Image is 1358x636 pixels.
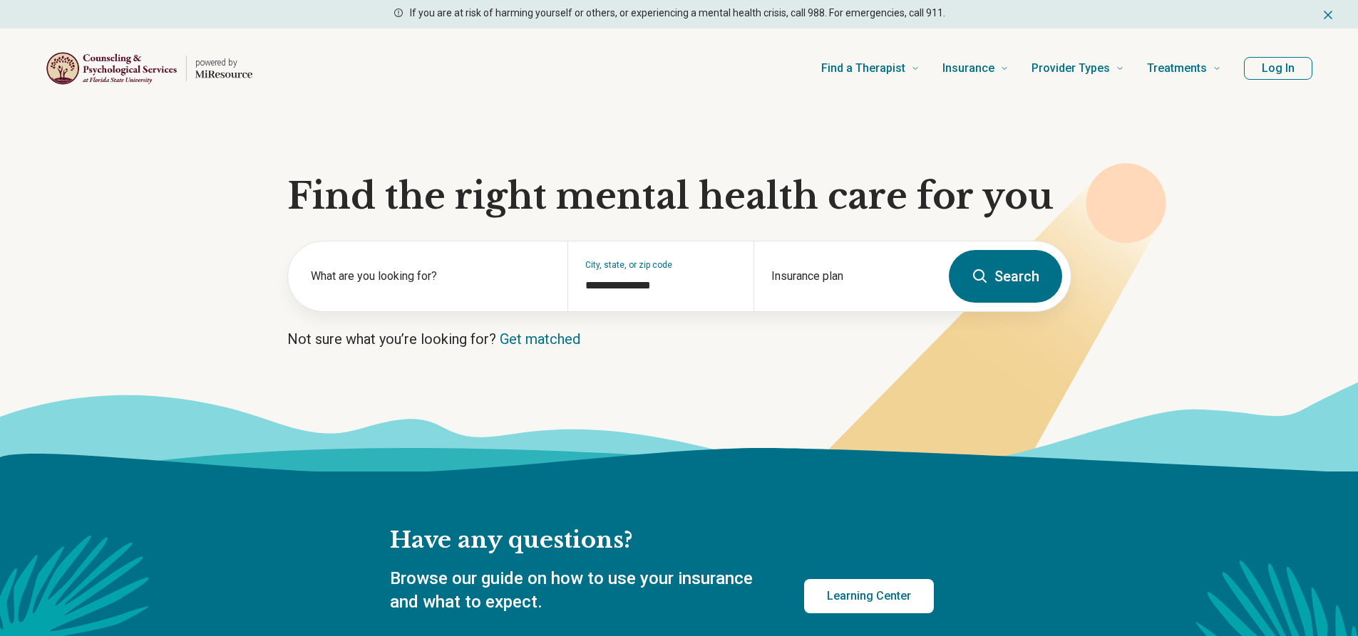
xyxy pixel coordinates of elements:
[821,58,905,78] span: Find a Therapist
[390,526,934,556] h2: Have any questions?
[1244,57,1312,80] button: Log In
[311,268,550,285] label: What are you looking for?
[804,579,934,613] a: Learning Center
[942,40,1009,97] a: Insurance
[410,6,945,21] p: If you are at risk of harming yourself or others, or experiencing a mental health crisis, call 98...
[1321,6,1335,23] button: Dismiss
[287,175,1071,218] h1: Find the right mental health care for you
[949,250,1062,303] button: Search
[942,58,994,78] span: Insurance
[287,329,1071,349] p: Not sure what you’re looking for?
[1147,40,1221,97] a: Treatments
[500,330,580,348] a: Get matched
[1147,58,1207,78] span: Treatments
[195,57,252,68] p: powered by
[1032,58,1110,78] span: Provider Types
[390,567,770,615] p: Browse our guide on how to use your insurance and what to expect.
[1032,40,1124,97] a: Provider Types
[46,46,252,91] a: Home page
[821,40,920,97] a: Find a Therapist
